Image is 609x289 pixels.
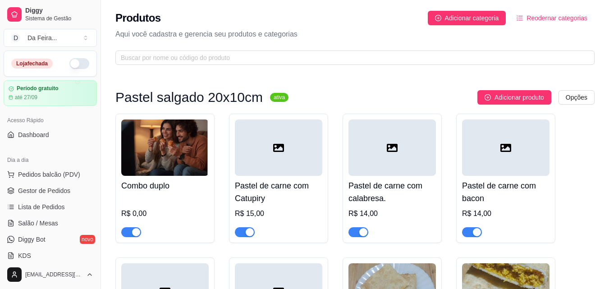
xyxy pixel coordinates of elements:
button: Opções [559,90,595,105]
span: plus-circle [485,94,491,101]
span: Diggy Bot [18,235,46,244]
a: DiggySistema de Gestão [4,4,97,25]
div: R$ 15,00 [235,208,322,219]
div: R$ 14,00 [348,208,436,219]
span: Reodernar categorias [527,13,587,23]
h4: Pastel de carne com calabresa. [348,179,436,205]
a: Diggy Botnovo [4,232,97,247]
div: Dia a dia [4,153,97,167]
span: Opções [566,92,587,102]
h4: Pastel de carne com bacon [462,179,549,205]
span: plus-circle [435,15,441,21]
div: Da Feira ... [27,33,57,42]
a: Gestor de Pedidos [4,183,97,198]
span: Adicionar produto [495,92,544,102]
sup: ativa [270,93,288,102]
a: Período gratuitoaté 27/09 [4,80,97,106]
a: Lista de Pedidos [4,200,97,214]
span: [EMAIL_ADDRESS][DOMAIN_NAME] [25,271,82,278]
button: Adicionar categoria [428,11,506,25]
h3: Pastel salgado 20x10cm [115,92,263,103]
span: Sistema de Gestão [25,15,93,22]
span: Lista de Pedidos [18,202,65,211]
button: Reodernar categorias [509,11,595,25]
span: Dashboard [18,130,49,139]
a: Salão / Mesas [4,216,97,230]
button: Adicionar produto [477,90,551,105]
span: Pedidos balcão (PDV) [18,170,80,179]
a: KDS [4,248,97,263]
h4: Combo duplo [121,179,209,192]
button: Pedidos balcão (PDV) [4,167,97,182]
span: KDS [18,251,31,260]
button: [EMAIL_ADDRESS][DOMAIN_NAME] [4,264,97,285]
div: R$ 0,00 [121,208,209,219]
div: Loja fechada [11,59,53,69]
input: Buscar por nome ou código do produto [121,53,582,63]
a: Dashboard [4,128,97,142]
h2: Produtos [115,11,161,25]
div: Acesso Rápido [4,113,97,128]
article: Período gratuito [17,85,59,92]
img: product-image [121,119,209,176]
button: Alterar Status [69,58,89,69]
span: D [11,33,20,42]
span: Gestor de Pedidos [18,186,70,195]
div: R$ 14,00 [462,208,549,219]
span: ordered-list [517,15,523,21]
button: Select a team [4,29,97,47]
h4: Pastel de carne com Catupiry [235,179,322,205]
span: Salão / Mesas [18,219,58,228]
span: Adicionar categoria [445,13,499,23]
article: até 27/09 [15,94,37,101]
p: Aqui você cadastra e gerencia seu produtos e categorias [115,29,595,40]
span: Diggy [25,7,93,15]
